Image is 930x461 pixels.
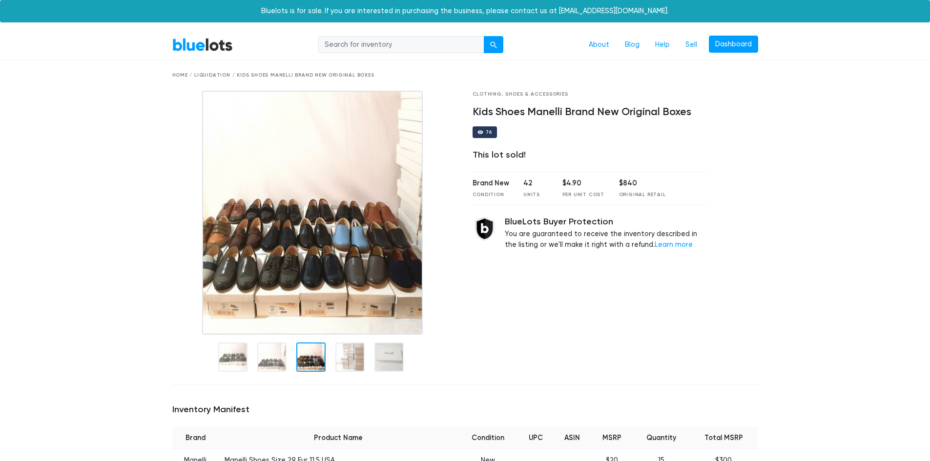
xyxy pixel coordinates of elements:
a: Help [647,36,678,54]
input: Search for inventory [318,36,484,54]
div: $840 [619,178,666,189]
th: Brand [172,427,219,449]
a: BlueLots [172,38,233,52]
th: UPC [518,427,554,449]
div: You are guaranteed to receive the inventory described in the listing or we'll make it right with ... [505,217,708,250]
div: Clothing, Shoes & Accessories [473,91,708,98]
div: Units [523,191,548,199]
img: c54ae886-4ab9-4c8f-9452-abe537ac6fac-1732566944.jpg [202,91,423,335]
div: Original Retail [619,191,666,199]
a: Sell [678,36,705,54]
a: Learn more [655,241,693,249]
h4: Kids Shoes Manelli Brand New Original Boxes [473,106,708,119]
div: $4.90 [562,178,604,189]
a: Dashboard [709,36,758,53]
div: This lot sold! [473,150,708,160]
th: Total MSRP [689,427,758,449]
h5: Inventory Manifest [172,404,758,415]
a: About [581,36,617,54]
img: buyer_protection_shield-3b65640a83011c7d3ede35a8e5a80bfdfaa6a97447f0071c1475b91a4b0b3d01.png [473,217,497,241]
div: 76 [486,130,493,135]
th: MSRP [591,427,633,449]
div: Condition [473,191,509,199]
h5: BlueLots Buyer Protection [505,217,708,227]
div: Brand New [473,178,509,189]
th: ASIN [554,427,591,449]
div: Per Unit Cost [562,191,604,199]
th: Condition [457,427,518,449]
div: Home / Liquidation / Kids Shoes Manelli Brand New Original Boxes [172,72,758,79]
th: Product Name [219,427,458,449]
div: 42 [523,178,548,189]
th: Quantity [633,427,689,449]
a: Blog [617,36,647,54]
